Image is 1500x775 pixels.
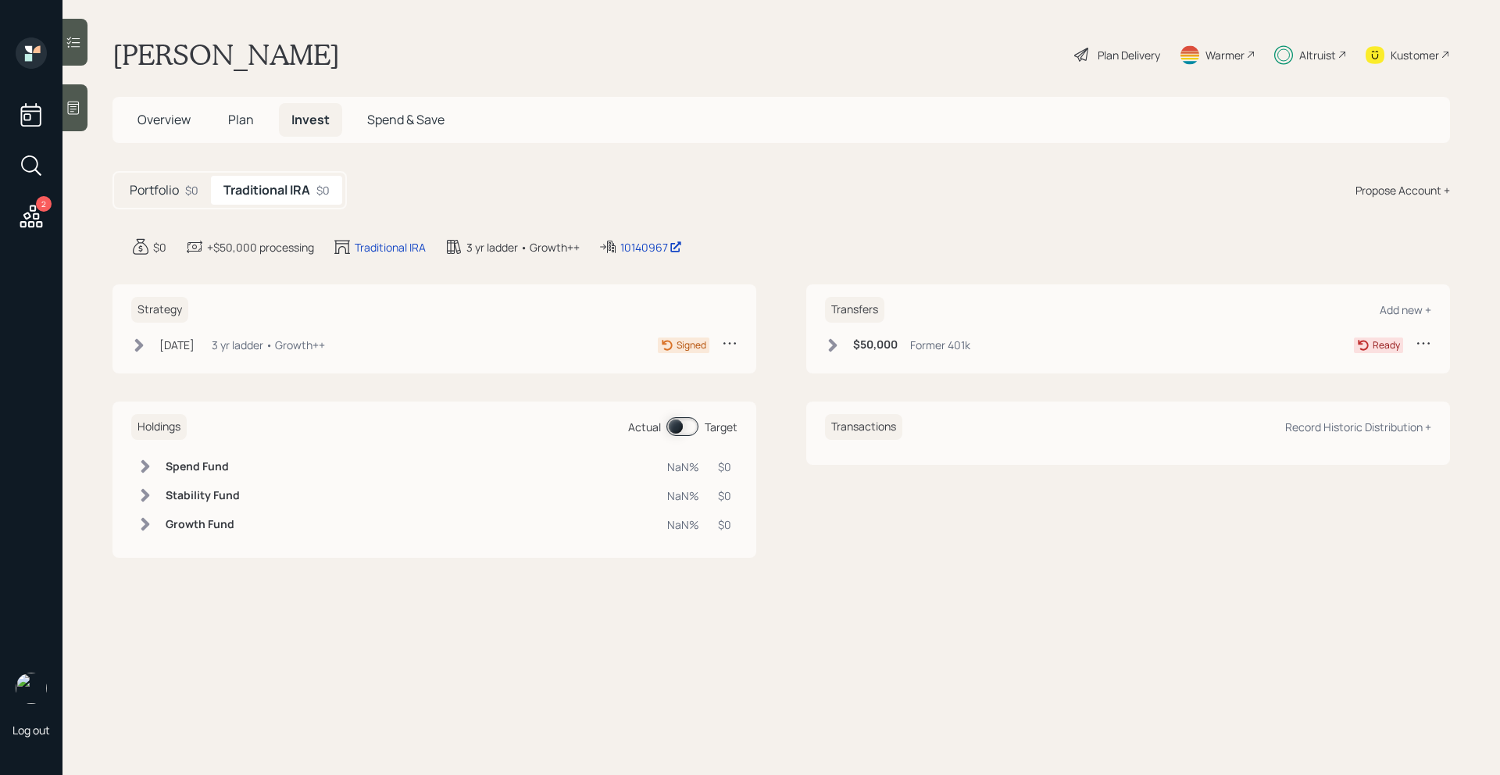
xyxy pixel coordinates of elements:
h6: Transactions [825,414,902,440]
div: NaN% [667,487,699,504]
div: Altruist [1299,47,1336,63]
div: $0 [718,487,731,504]
h6: Growth Fund [166,518,240,531]
h6: Holdings [131,414,187,440]
h6: Spend Fund [166,460,240,473]
div: $0 [316,182,330,198]
div: 3 yr ladder • Growth++ [466,239,580,255]
h1: [PERSON_NAME] [112,37,340,72]
span: Overview [137,111,191,128]
div: Add new + [1380,302,1431,317]
div: Actual [628,419,661,435]
div: Warmer [1205,47,1245,63]
h6: Strategy [131,297,188,323]
img: michael-russo-headshot.png [16,673,47,704]
div: $0 [153,239,166,255]
div: Former 401k [910,337,970,353]
div: Record Historic Distribution + [1285,420,1431,434]
div: Plan Delivery [1098,47,1160,63]
div: Kustomer [1391,47,1439,63]
h6: Stability Fund [166,489,240,502]
div: Propose Account + [1355,182,1450,198]
div: 10140967 [620,239,682,255]
div: Ready [1373,338,1400,352]
div: 3 yr ladder • Growth++ [212,337,325,353]
span: Spend & Save [367,111,445,128]
h6: Transfers [825,297,884,323]
div: NaN% [667,459,699,475]
div: Target [705,419,737,435]
span: Invest [291,111,330,128]
div: $0 [718,459,731,475]
div: $0 [185,182,198,198]
span: Plan [228,111,254,128]
div: Traditional IRA [355,239,426,255]
div: Signed [677,338,706,352]
div: +$50,000 processing [207,239,314,255]
div: [DATE] [159,337,195,353]
h6: $50,000 [853,338,898,352]
h5: Traditional IRA [223,183,310,198]
div: $0 [718,516,731,533]
div: Log out [12,723,50,737]
h5: Portfolio [130,183,179,198]
div: NaN% [667,516,699,533]
div: 2 [36,196,52,212]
